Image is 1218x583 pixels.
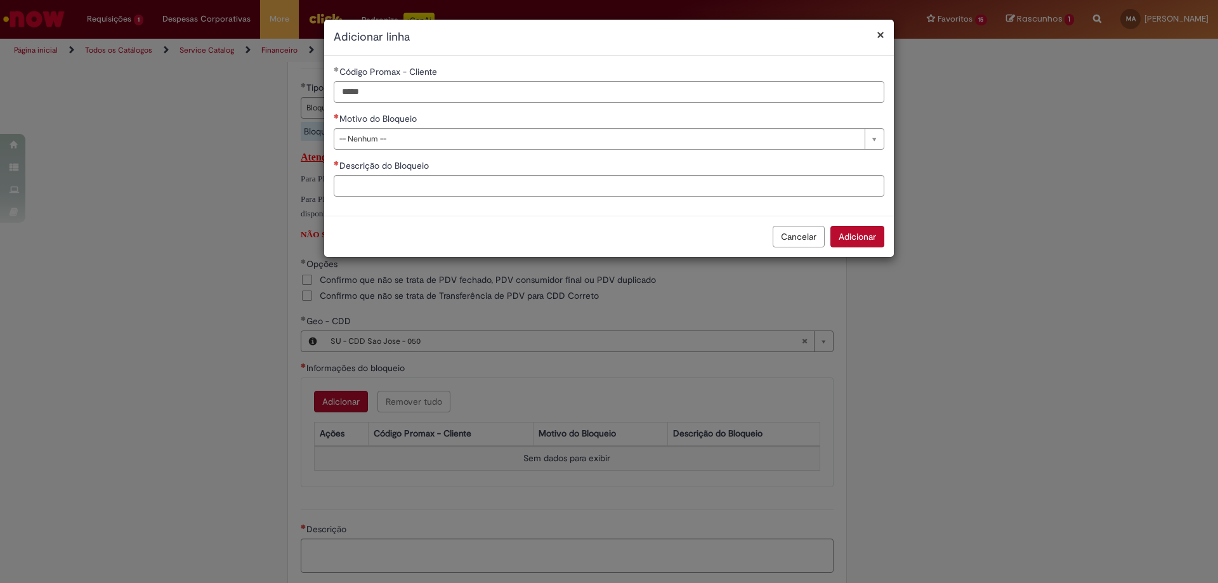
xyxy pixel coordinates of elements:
input: Descrição do Bloqueio [334,175,884,197]
span: -- Nenhum -- [339,129,858,149]
button: Adicionar [830,226,884,247]
span: Necessários [334,160,339,166]
span: Descrição do Bloqueio [339,160,431,171]
span: Obrigatório Preenchido [334,67,339,72]
span: Motivo do Bloqueio [339,113,419,124]
span: Necessários [334,114,339,119]
input: Código Promax - Cliente [334,81,884,103]
span: Código Promax - Cliente [339,66,440,77]
button: Cancelar [773,226,825,247]
h2: Adicionar linha [334,29,884,46]
button: Fechar modal [877,28,884,41]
